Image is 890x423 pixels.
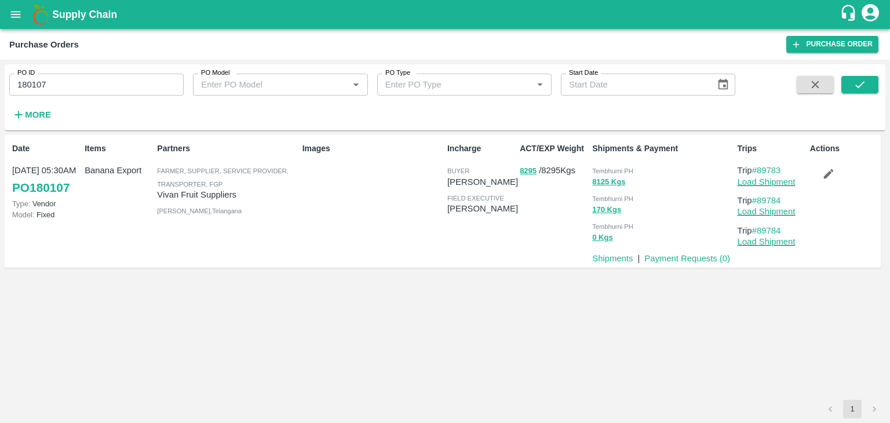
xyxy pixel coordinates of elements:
a: #89784 [752,196,781,205]
span: Tembhurni PH [592,195,633,202]
label: Start Date [569,68,598,78]
a: PO180107 [12,177,70,198]
p: Shipments & Payment [592,143,732,155]
p: Trip [738,194,805,207]
a: Load Shipment [738,207,796,216]
p: ACT/EXP Weight [520,143,588,155]
input: Enter PO Type [381,77,514,92]
button: 8125 Kgs [592,176,625,189]
div: account of current user [860,2,881,27]
input: Enter PO Model [196,77,330,92]
button: More [9,105,54,125]
p: Images [302,143,443,155]
span: Tembhurni PH [592,223,633,230]
label: PO Model [201,68,230,78]
button: open drawer [2,1,29,28]
p: [PERSON_NAME] [447,176,518,188]
img: logo [29,3,52,26]
a: Shipments [592,254,633,263]
p: Fixed [12,209,80,220]
nav: pagination navigation [819,400,885,418]
input: Start Date [561,74,707,96]
input: Enter PO ID [9,74,184,96]
p: / 8295 Kgs [520,164,588,177]
p: Trip [738,164,805,177]
p: Actions [810,143,878,155]
p: Items [85,143,152,155]
p: Trips [738,143,805,155]
div: customer-support [840,4,860,25]
a: Load Shipment [738,177,796,187]
a: Purchase Order [786,36,878,53]
span: Tembhurni PH [592,167,633,174]
a: Supply Chain [52,6,840,23]
a: Payment Requests (0) [644,254,730,263]
button: 170 Kgs [592,203,621,217]
button: page 1 [843,400,862,418]
a: #89783 [752,166,781,175]
span: Type: [12,199,30,208]
p: Partners [157,143,297,155]
span: Model: [12,210,34,219]
button: 0 Kgs [592,231,612,245]
p: [PERSON_NAME] [447,202,518,215]
button: 8295 [520,165,537,178]
label: PO Type [385,68,410,78]
div: | [633,247,640,265]
p: [DATE] 05:30AM [12,164,80,177]
button: Choose date [712,74,734,96]
span: [PERSON_NAME] , Telangana [157,207,242,214]
strong: More [25,110,51,119]
p: Vendor [12,198,80,209]
span: field executive [447,195,504,202]
button: Open [348,77,363,92]
p: Vivan Fruit Suppliers [157,188,297,201]
a: #89784 [752,226,781,235]
b: Supply Chain [52,9,117,20]
p: Banana Export [85,164,152,177]
p: Date [12,143,80,155]
p: Incharge [447,143,515,155]
label: PO ID [17,68,35,78]
a: Load Shipment [738,237,796,246]
div: Purchase Orders [9,37,79,52]
span: Farmer, Supplier, Service Provider, Transporter, FGP [157,167,289,187]
p: Trip [738,224,805,237]
span: buyer [447,167,469,174]
button: Open [532,77,548,92]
